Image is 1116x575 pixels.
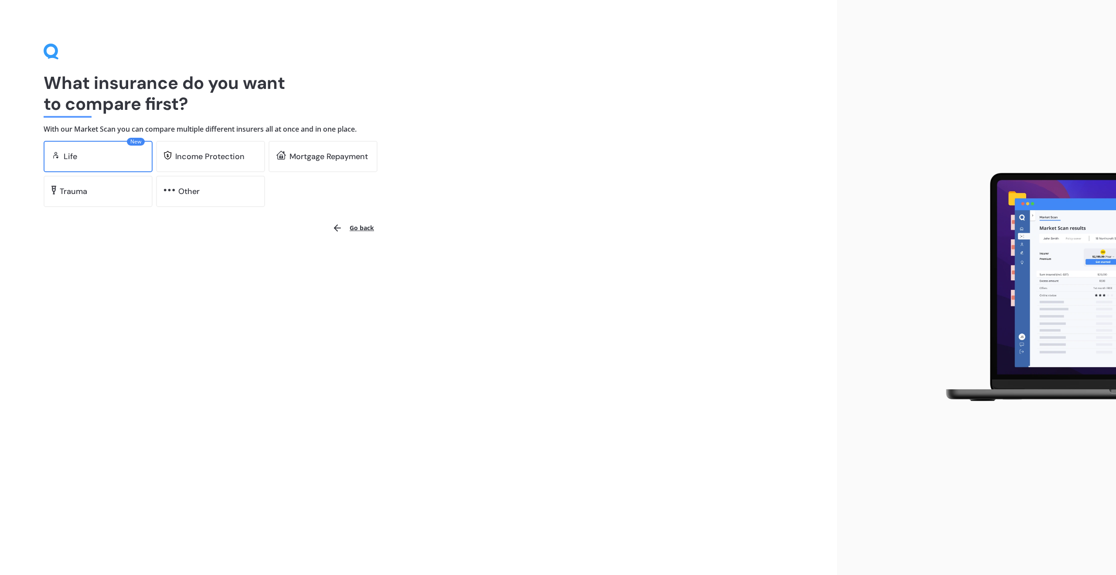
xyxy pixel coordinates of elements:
span: New [127,138,145,146]
button: Go back [327,218,379,238]
h1: What insurance do you want to compare first? [44,72,793,114]
img: life.f720d6a2d7cdcd3ad642.svg [51,151,60,160]
div: Income Protection [175,152,245,161]
div: Life [64,152,77,161]
img: income.d9b7b7fb96f7e1c2addc.svg [164,151,172,160]
img: laptop.webp [933,168,1116,408]
div: Other [178,187,200,196]
img: trauma.8eafb2abb5ff055959a7.svg [51,186,56,194]
h4: With our Market Scan you can compare multiple different insurers all at once and in one place. [44,125,793,134]
div: Mortgage Repayment [289,152,368,161]
div: Trauma [60,187,87,196]
img: mortgage.098ac213e5e1dbe60cc2.svg [276,151,286,160]
img: other.81dba5aafe580aa69f38.svg [164,186,175,194]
